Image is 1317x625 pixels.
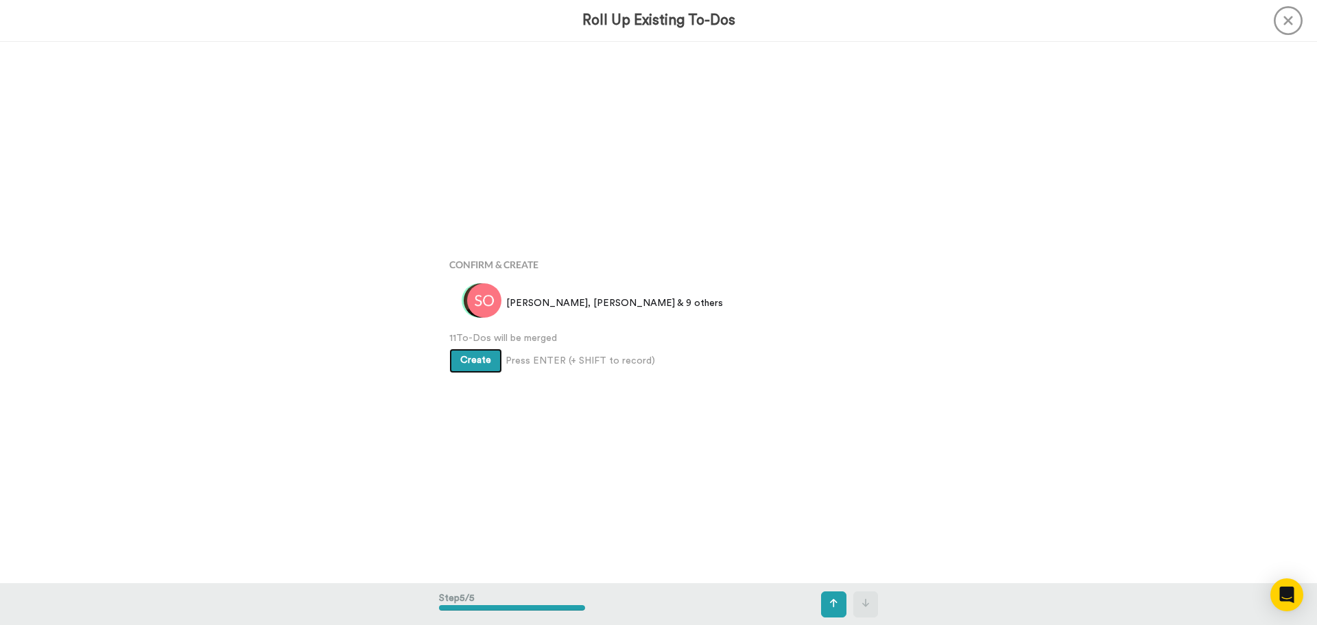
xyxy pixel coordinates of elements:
img: 7f550f45-b991-47a6-a31a-e6f7c27b5062.jpg [464,283,498,318]
div: Step 5 / 5 [439,585,585,624]
h3: Roll Up Existing To-Dos [582,12,735,28]
h4: Confirm & Create [449,259,868,270]
span: [PERSON_NAME], [PERSON_NAME] & 9 others [506,296,723,310]
span: Press ENTER (+ SHIFT to record) [506,354,655,368]
img: bf.png [462,283,496,318]
img: so.png [467,283,501,318]
span: 11 To-Dos will be merged [449,331,868,345]
div: Open Intercom Messenger [1270,578,1303,611]
span: Create [460,355,491,365]
button: Create [449,349,502,373]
